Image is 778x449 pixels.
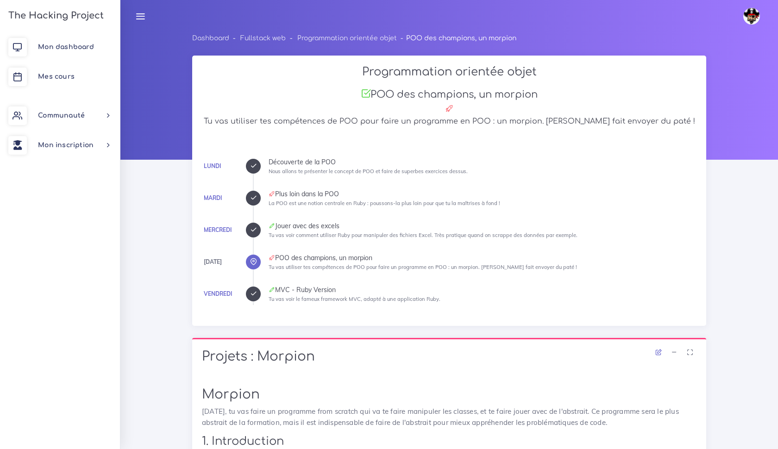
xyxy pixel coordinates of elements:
[202,435,696,448] h2: 1. Introduction
[202,406,696,428] p: [DATE], tu vas faire un programme from scratch qui va te faire manipuler les classes, et te faire...
[204,257,222,267] div: [DATE]
[269,223,275,229] i: Corrections cette journée là
[204,194,222,201] a: Mardi
[202,387,696,403] h1: Morpion
[269,191,696,197] div: Plus loin dans la POO
[743,8,760,25] img: avatar
[204,290,232,297] a: Vendredi
[269,287,696,293] div: MVC - Ruby Version
[38,73,75,80] span: Mes cours
[269,264,577,270] small: Tu vas utiliser tes compétences de POO pour faire un programme en POO : un morpion. [PERSON_NAME]...
[204,162,221,169] a: Lundi
[240,35,286,42] a: Fullstack web
[269,255,696,261] div: POO des champions, un morpion
[269,287,275,293] i: Corrections cette journée là
[38,112,85,119] span: Communauté
[202,88,696,100] h3: POO des champions, un morpion
[297,35,397,42] a: Programmation orientée objet
[269,191,275,197] i: Projet à rendre ce jour-là
[269,255,275,261] i: Projet à rendre ce jour-là
[202,65,696,79] h2: Programmation orientée objet
[202,349,696,365] h1: Projets : Morpion
[202,117,696,126] h5: Tu vas utiliser tes compétences de POO pour faire un programme en POO : un morpion. [PERSON_NAME]...
[269,200,500,206] small: La POO est une notion centrale en Ruby : poussons-la plus loin pour que tu la maîtrises à fond !
[269,159,696,165] div: Découverte de la POO
[204,226,232,233] a: Mercredi
[269,168,468,175] small: Nous allons te présenter le concept de POO et faire de superbes exercices dessus.
[397,32,516,44] li: POO des champions, un morpion
[192,35,229,42] a: Dashboard
[269,296,440,302] small: Tu vas voir le fameux framework MVC, adapté à une application Ruby.
[6,11,104,21] h3: The Hacking Project
[445,104,453,112] i: Projet à rendre ce jour-là
[361,88,370,98] i: Projet bien reçu !
[269,232,577,238] small: Tu vas voir comment utiliser Ruby pour manipuler des fichiers Excel. Très pratique quand on scrap...
[38,142,94,149] span: Mon inscription
[269,223,696,229] div: Jouer avec des excels
[38,44,94,50] span: Mon dashboard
